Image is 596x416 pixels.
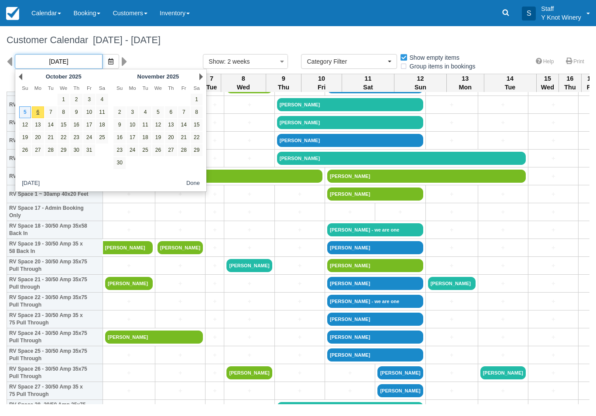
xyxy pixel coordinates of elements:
p: Y Knot Winery [541,13,581,22]
a: 26 [152,144,164,156]
th: 15 Wed [536,74,559,92]
a: + [277,190,322,199]
a: + [158,279,203,288]
a: + [158,261,203,270]
a: + [208,297,222,306]
th: 7 Tue [202,74,221,92]
span: Thursday [168,85,174,91]
th: RV Space 17 - Admin Booking Only [7,203,103,221]
a: 1 [191,94,202,106]
a: + [531,225,576,235]
a: [PERSON_NAME] [105,277,153,290]
a: + [277,351,322,360]
a: 15 [191,119,202,131]
a: + [428,351,476,360]
a: + [531,136,576,145]
span: Category Filter [307,57,386,66]
a: 10 [127,119,138,131]
a: 27 [165,144,177,156]
a: + [277,297,322,306]
a: 19 [19,132,31,143]
a: 20 [165,132,177,143]
a: 12 [19,119,31,131]
a: + [480,190,526,199]
a: [PERSON_NAME] [327,277,423,290]
a: + [277,225,322,235]
a: [PERSON_NAME] - we are one [327,223,423,236]
a: 13 [32,119,44,131]
a: + [277,386,322,396]
th: RV Space 22 - 30/50 Amp 35x75 Pull Through [7,293,103,310]
a: 18 [139,132,151,143]
a: 15 [58,119,69,131]
a: + [277,261,322,270]
a: + [226,351,272,360]
a: 23 [70,132,82,143]
a: + [158,315,203,324]
a: 30 [70,144,82,156]
a: 14 [178,119,190,131]
a: + [158,351,203,360]
a: + [428,297,476,306]
span: Sunday [22,85,28,91]
a: + [208,118,222,127]
th: RV Space 26 - 30/50 Amp 35x75 Pull Through [7,364,103,382]
a: [PERSON_NAME] [327,241,423,254]
a: [PERSON_NAME] [103,241,153,254]
button: Done [183,178,203,189]
th: 8 Wed [221,74,266,92]
a: 21 [45,132,57,143]
a: + [480,386,526,396]
a: + [226,279,272,288]
span: Thursday [73,85,79,91]
span: Show empty items [400,54,466,60]
a: + [105,351,153,360]
a: + [480,208,526,217]
a: + [480,315,526,324]
a: 2 [70,94,82,106]
a: + [531,279,576,288]
a: + [226,100,272,109]
a: + [208,243,222,252]
a: + [158,368,203,378]
a: + [226,386,272,396]
a: + [277,279,322,288]
a: [PERSON_NAME] [428,277,476,290]
a: + [277,208,322,217]
a: + [480,333,526,342]
th: RV Space 18 - 30/50 Amp 35x58 Back In [7,221,103,239]
a: + [428,225,476,235]
a: 25 [139,144,151,156]
a: + [208,100,222,109]
th: 11 Sat [342,74,394,92]
a: + [208,279,222,288]
a: + [327,368,373,378]
a: + [428,368,476,378]
button: Show: 2 weeks [203,54,288,69]
a: + [480,225,526,235]
a: [PERSON_NAME] [277,134,423,147]
a: 8 [191,106,202,118]
a: [PERSON_NAME] [327,348,423,361]
a: + [158,225,203,235]
th: RV Space 4 ~ 30amp 30x20 Feet [7,132,103,150]
a: 28 [45,144,57,156]
span: Saturday [99,85,105,91]
a: + [208,190,222,199]
a: + [480,297,526,306]
a: + [158,190,203,199]
a: 9 [113,119,125,131]
a: + [208,208,222,217]
a: 31 [83,144,95,156]
a: + [226,136,272,145]
th: 10 Fri [301,74,342,92]
a: + [208,136,222,145]
a: + [105,190,153,199]
th: 12 Sun [394,74,447,92]
a: 9 [70,106,82,118]
a: + [531,118,576,127]
a: 26 [19,144,31,156]
a: [PERSON_NAME] [480,366,526,379]
span: Wednesday [154,85,162,91]
a: + [277,243,322,252]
